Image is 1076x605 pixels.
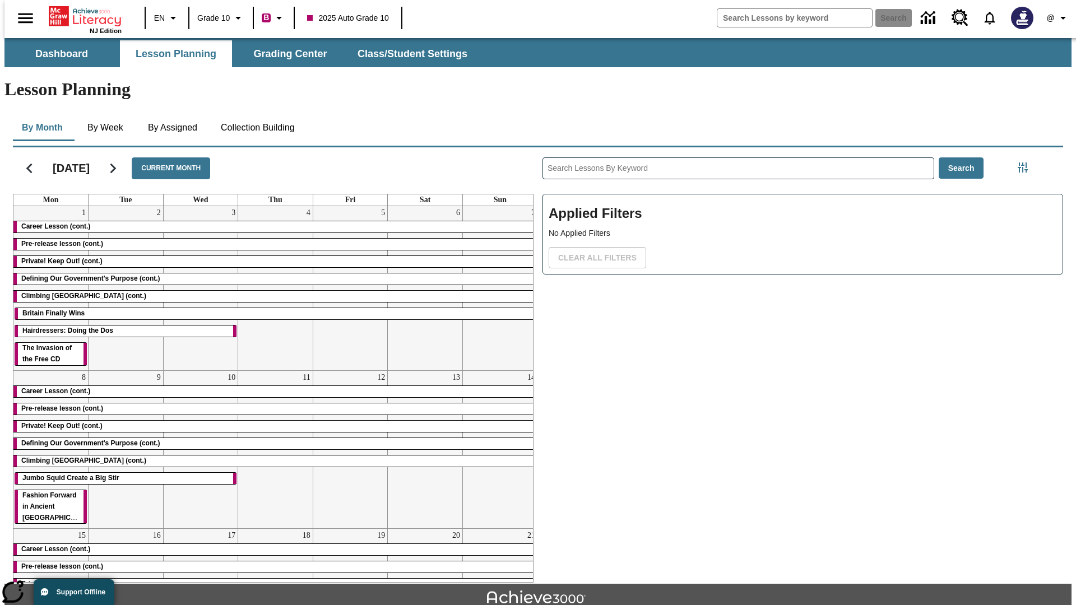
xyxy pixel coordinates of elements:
[49,4,122,34] div: Home
[349,40,476,67] button: Class/Student Settings
[343,194,358,206] a: Friday
[21,240,103,248] span: Pre-release lesson (cont.)
[13,239,537,250] div: Pre-release lesson (cont.)
[529,206,537,220] a: September 7, 2025
[534,143,1063,583] div: Search
[154,12,165,24] span: EN
[238,370,313,529] td: September 11, 2025
[388,370,463,529] td: September 13, 2025
[304,206,313,220] a: September 4, 2025
[418,194,433,206] a: Saturday
[89,206,164,370] td: September 2, 2025
[13,579,537,590] div: Private! Keep Out! (cont.)
[257,8,290,28] button: Boost Class color is violet red. Change class color
[21,439,160,447] span: Defining Our Government's Purpose (cont.)
[21,292,146,300] span: Climbing Mount Tai (cont.)
[1012,156,1034,179] button: Filters Side menu
[13,455,537,467] div: Climbing Mount Tai (cont.)
[253,48,327,61] span: Grading Center
[939,157,984,179] button: Search
[15,473,236,484] div: Jumbo Squid Create a Big Stir
[225,529,238,542] a: September 17, 2025
[212,114,304,141] button: Collection Building
[21,387,90,395] span: Career Lesson (cont.)
[57,588,105,596] span: Support Offline
[21,257,103,265] span: Private! Keep Out! (cont.)
[41,194,61,206] a: Monday
[53,161,90,175] h2: [DATE]
[21,457,146,464] span: Climbing Mount Tai (cont.)
[136,48,216,61] span: Lesson Planning
[22,327,113,334] span: Hairdressers: Doing the Dos
[13,114,72,141] button: By Month
[549,200,1057,227] h2: Applied Filters
[193,8,249,28] button: Grade: Grade 10, Select a grade
[155,371,163,384] a: September 9, 2025
[263,11,269,25] span: B
[163,206,238,370] td: September 3, 2025
[15,308,536,319] div: Britain Finally Wins
[379,206,387,220] a: September 5, 2025
[21,274,160,282] span: Defining Our Government's Purpose (cont.)
[21,562,103,570] span: Pre-release lesson (cont.)
[132,157,210,179] button: Current Month
[155,206,163,220] a: September 2, 2025
[35,48,88,61] span: Dashboard
[1040,8,1076,28] button: Profile/Settings
[234,40,346,67] button: Grading Center
[191,194,210,206] a: Wednesday
[13,421,537,432] div: Private! Keep Out! (cont.)
[34,579,114,605] button: Support Offline
[76,529,88,542] a: September 15, 2025
[4,40,477,67] div: SubNavbar
[15,490,87,524] div: Fashion Forward in Ancient Rome
[13,256,537,267] div: Private! Keep Out! (cont.)
[90,27,122,34] span: NJ Edition
[13,273,537,285] div: Defining Our Government's Purpose (cont.)
[450,529,462,542] a: September 20, 2025
[149,8,185,28] button: Language: EN, Select a language
[22,309,85,317] span: Britain Finally Wins
[21,404,103,412] span: Pre-release lesson (cont.)
[525,529,537,542] a: September 21, 2025
[80,206,88,220] a: September 1, 2025
[462,206,537,370] td: September 7, 2025
[117,194,134,206] a: Tuesday
[9,2,42,35] button: Open side menu
[13,403,537,415] div: Pre-release lesson (cont.)
[914,3,945,34] a: Data Center
[163,370,238,529] td: September 10, 2025
[15,325,236,337] div: Hairdressers: Doing the Dos
[15,343,87,365] div: The Invasion of the Free CD
[1046,12,1054,24] span: @
[197,12,230,24] span: Grade 10
[13,561,537,573] div: Pre-release lesson (cont.)
[21,545,90,553] span: Career Lesson (cont.)
[388,206,463,370] td: September 6, 2025
[358,48,467,61] span: Class/Student Settings
[307,12,388,24] span: 2025 Auto Grade 10
[15,154,44,183] button: Previous
[525,371,537,384] a: September 14, 2025
[99,154,127,183] button: Next
[945,3,975,33] a: Resource Center, Will open in new tab
[80,371,88,384] a: September 8, 2025
[300,371,312,384] a: September 11, 2025
[49,5,122,27] a: Home
[89,370,164,529] td: September 9, 2025
[13,386,537,397] div: Career Lesson (cont.)
[13,291,537,302] div: Climbing Mount Tai (cont.)
[22,491,94,522] span: Fashion Forward in Ancient Rome
[21,422,103,430] span: Private! Keep Out! (cont.)
[542,194,1063,274] div: Applied Filters
[717,9,872,27] input: search field
[21,222,90,230] span: Career Lesson (cont.)
[4,79,1072,100] h1: Lesson Planning
[543,158,934,179] input: Search Lessons By Keyword
[300,529,313,542] a: September 18, 2025
[454,206,462,220] a: September 6, 2025
[375,529,387,542] a: September 19, 2025
[13,206,89,370] td: September 1, 2025
[6,40,118,67] button: Dashboard
[491,194,509,206] a: Sunday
